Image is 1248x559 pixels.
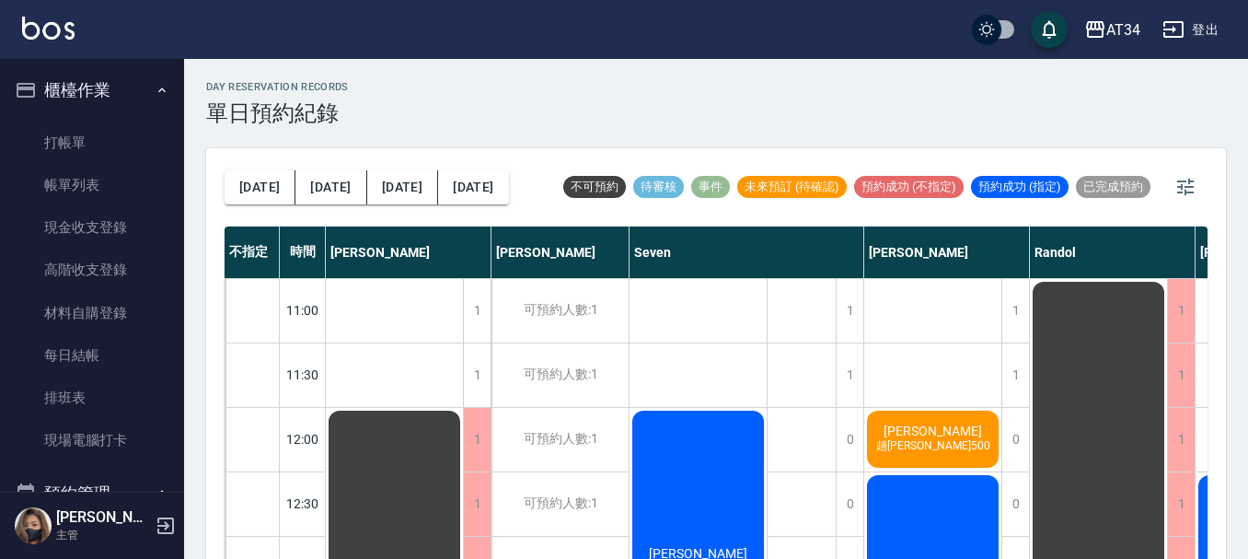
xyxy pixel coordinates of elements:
div: 1 [463,472,491,536]
span: 不可預約 [563,179,626,195]
div: 12:30 [280,472,326,536]
button: [DATE] [438,170,508,204]
div: 不指定 [225,227,280,278]
span: 預約成功 (指定) [971,179,1069,195]
div: Randol [1030,227,1196,278]
img: Person [15,507,52,544]
a: 現金收支登錄 [7,206,177,249]
h3: 單日預約紀錄 [206,100,349,126]
button: 預約管理 [7,470,177,518]
div: AT34 [1106,18,1140,41]
a: 打帳單 [7,122,177,164]
div: 可預約人數:1 [491,344,629,407]
button: [DATE] [225,170,295,204]
a: 每日結帳 [7,334,177,377]
div: 1 [463,408,491,472]
div: 1 [1167,472,1195,536]
div: 1 [1167,279,1195,343]
div: 1 [1001,344,1029,407]
span: 趟[PERSON_NAME]500 [872,438,994,454]
span: 已完成預約 [1076,179,1150,195]
div: 1 [1001,279,1029,343]
div: 1 [463,279,491,343]
div: 1 [1167,344,1195,407]
div: 0 [1001,472,1029,536]
button: 登出 [1155,13,1226,47]
div: [PERSON_NAME] [864,227,1030,278]
h2: day Reservation records [206,81,349,93]
span: [PERSON_NAME] [880,424,986,438]
div: 11:00 [280,278,326,343]
a: 排班表 [7,377,177,419]
span: 預約成功 (不指定) [854,179,964,195]
a: 材料自購登錄 [7,292,177,334]
div: 1 [463,344,491,407]
div: [PERSON_NAME] [326,227,491,278]
div: [PERSON_NAME] [491,227,630,278]
div: 可預約人數:1 [491,279,629,343]
span: 待審核 [633,179,684,195]
a: 現場電腦打卡 [7,419,177,461]
div: 11:30 [280,343,326,407]
button: [DATE] [367,170,438,204]
a: 帳單列表 [7,164,177,206]
img: Logo [22,17,75,40]
p: 主管 [56,527,150,543]
div: 時間 [280,227,326,278]
div: 可預約人數:1 [491,472,629,536]
div: 12:00 [280,407,326,472]
div: 1 [836,279,863,343]
div: 1 [836,344,863,407]
button: save [1031,11,1068,48]
a: 高階收支登錄 [7,249,177,291]
div: 可預約人數:1 [491,408,629,472]
h5: [PERSON_NAME] [56,508,150,527]
span: 事件 [691,179,730,195]
div: Seven [630,227,864,278]
button: [DATE] [295,170,366,204]
div: 0 [836,472,863,536]
div: 1 [1167,408,1195,472]
span: 未來預訂 (待確認) [737,179,847,195]
div: 0 [1001,408,1029,472]
div: 0 [836,408,863,472]
button: 櫃檯作業 [7,66,177,114]
button: AT34 [1077,11,1148,49]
